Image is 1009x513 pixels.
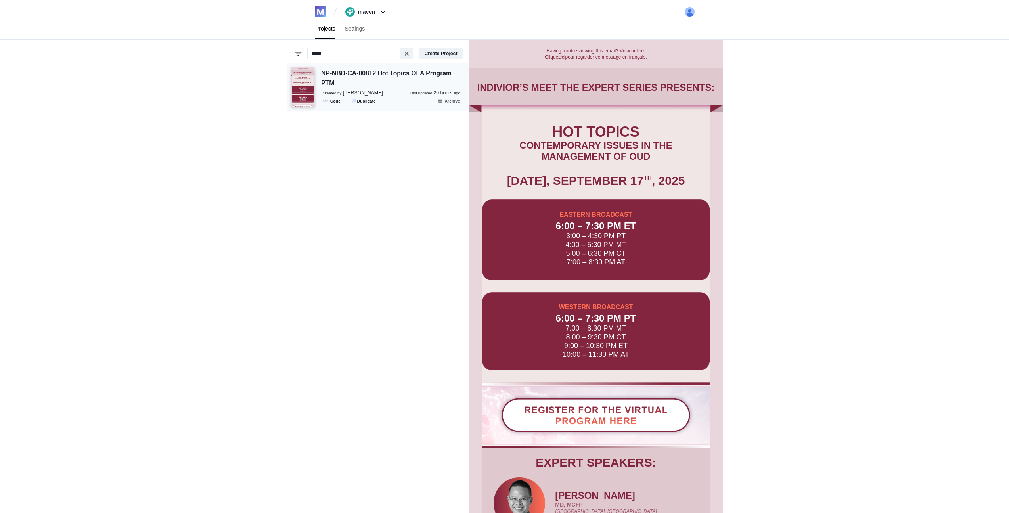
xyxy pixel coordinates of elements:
a: Last updated 20 hours ago [410,90,460,97]
button: Create Project [419,48,463,59]
a: Settings [340,18,370,39]
img: user avatar [685,7,695,17]
button: maven [343,6,391,18]
span: / [334,6,337,18]
small: Created by [323,91,342,95]
button: Duplicate [348,96,380,105]
small: Last updated [410,91,432,95]
small: ago [454,91,460,95]
a: Projects [310,18,340,39]
img: logo [315,6,326,17]
span: [PERSON_NAME] [343,90,383,96]
a: Code [320,96,345,105]
button: Archive [433,96,464,105]
div: NP-NBD-CA-00812 Hot Topics OLA Program PTM [321,69,465,88]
